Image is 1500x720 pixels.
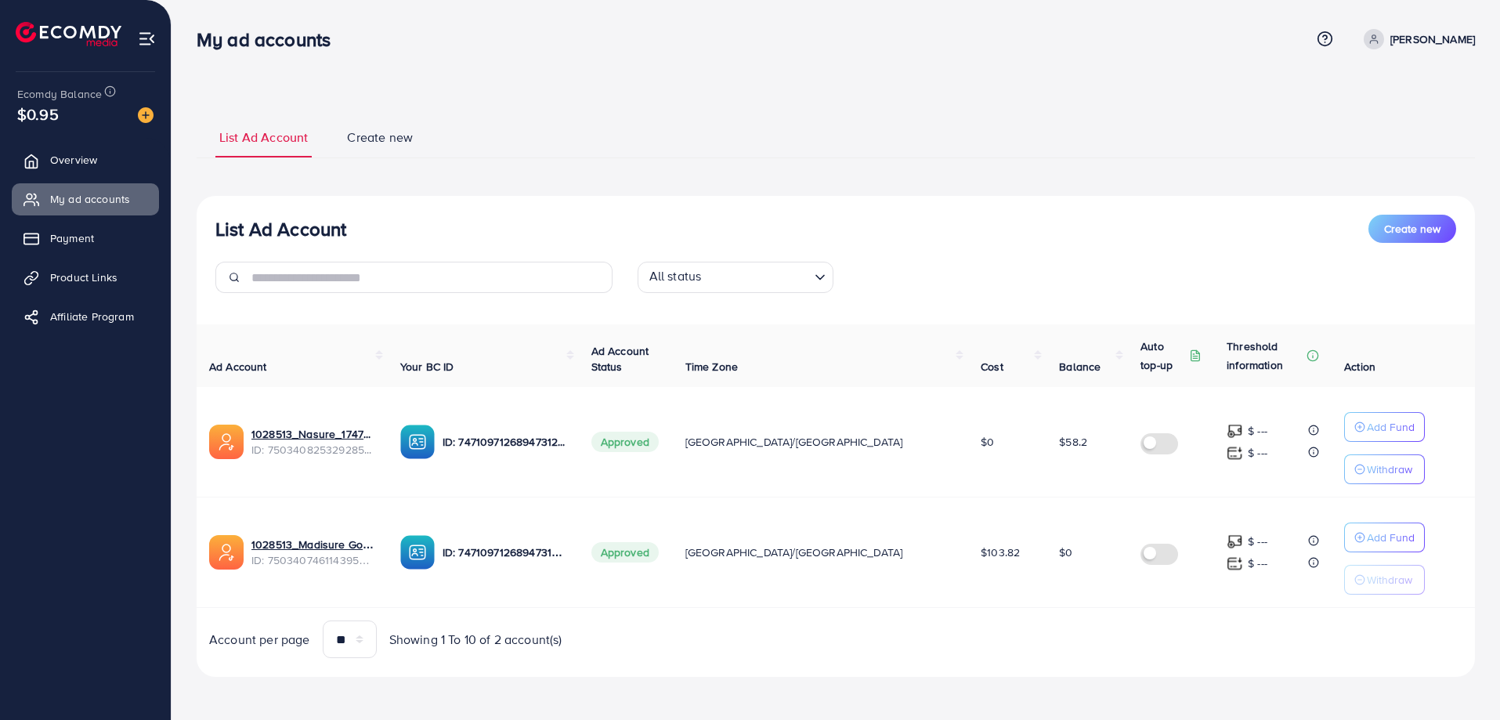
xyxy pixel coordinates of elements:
span: [GEOGRAPHIC_DATA]/[GEOGRAPHIC_DATA] [685,545,903,560]
span: $58.2 [1059,434,1087,450]
a: My ad accounts [12,183,159,215]
span: ID: 7503407461143953415 [251,552,375,568]
a: 1028513_Nasure_1747023379040 [251,426,375,442]
p: Add Fund [1367,418,1415,436]
span: Ad Account [209,359,267,374]
p: ID: 7471097126894731265 [443,432,566,451]
span: My ad accounts [50,191,130,207]
button: Add Fund [1344,412,1425,442]
img: ic-ba-acc.ded83a64.svg [400,535,435,570]
input: Search for option [706,265,808,289]
div: <span class='underline'>1028513_Nasure_1747023379040</span></br>7503408253292855297 [251,426,375,458]
div: <span class='underline'>1028513_Madisure Gold_1747023284113</span></br>7503407461143953415 [251,537,375,569]
span: $0 [1059,545,1072,560]
p: Auto top-up [1140,337,1186,374]
div: Search for option [638,262,833,293]
button: Create new [1368,215,1456,243]
span: Ad Account Status [591,343,649,374]
img: ic-ba-acc.ded83a64.svg [400,425,435,459]
a: 1028513_Madisure Gold_1747023284113 [251,537,375,552]
h3: List Ad Account [215,218,346,241]
a: Product Links [12,262,159,293]
span: All status [646,264,705,289]
span: Account per page [209,631,310,649]
p: $ --- [1248,422,1267,440]
span: Approved [591,542,659,563]
a: Overview [12,144,159,175]
span: Action [1344,359,1375,374]
p: Threshold information [1227,337,1303,374]
span: Payment [50,230,94,246]
img: logo [16,22,121,46]
p: Withdraw [1367,570,1412,589]
img: ic-ads-acc.e4c84228.svg [209,535,244,570]
span: Showing 1 To 10 of 2 account(s) [389,631,562,649]
img: ic-ads-acc.e4c84228.svg [209,425,244,459]
span: $0 [981,434,994,450]
span: Create new [347,128,413,147]
span: Your BC ID [400,359,454,374]
span: List Ad Account [219,128,308,147]
img: image [138,107,154,123]
span: [GEOGRAPHIC_DATA]/[GEOGRAPHIC_DATA] [685,434,903,450]
iframe: Chat [1433,649,1488,708]
span: Create new [1384,221,1440,237]
span: ID: 7503408253292855297 [251,442,375,458]
img: top-up amount [1227,555,1243,572]
span: Overview [50,152,97,168]
span: Approved [591,432,659,452]
span: Affiliate Program [50,309,134,324]
span: Ecomdy Balance [17,86,102,102]
span: $0.95 [17,103,59,125]
button: Withdraw [1344,565,1425,595]
h3: My ad accounts [197,28,343,51]
a: Affiliate Program [12,301,159,332]
p: $ --- [1248,554,1267,573]
p: Withdraw [1367,460,1412,479]
img: top-up amount [1227,423,1243,440]
span: Time Zone [685,359,738,374]
span: $103.82 [981,545,1020,560]
span: Product Links [50,270,117,285]
button: Withdraw [1344,454,1425,484]
p: ID: 7471097126894731265 [443,543,566,562]
img: top-up amount [1227,534,1243,550]
p: $ --- [1248,443,1267,462]
p: Add Fund [1367,528,1415,547]
span: Cost [981,359,1003,374]
img: top-up amount [1227,445,1243,461]
p: [PERSON_NAME] [1390,30,1475,49]
span: Balance [1059,359,1101,374]
img: menu [138,30,156,48]
p: $ --- [1248,532,1267,551]
button: Add Fund [1344,523,1425,552]
a: Payment [12,223,159,254]
a: [PERSON_NAME] [1357,29,1475,49]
